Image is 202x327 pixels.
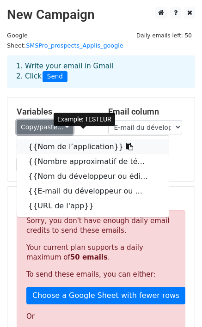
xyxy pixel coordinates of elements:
[26,216,176,236] p: Sorry, you don't have enough daily email credits to send these emails.
[9,61,193,82] div: 1. Write your email in Gmail 2. Click
[17,184,169,199] a: {{E-mail du développeur ou ...
[7,7,195,23] h2: New Campaign
[17,139,169,154] a: {{Nom de l’application}}
[7,32,123,49] small: Google Sheet:
[17,199,169,213] a: {{URL de l'app}}
[26,312,176,321] p: Or
[26,243,176,262] p: Your current plan supports a daily maximum of .
[26,42,123,49] a: SMSPro_prospects_Applis_google
[70,253,108,261] strong: 50 emails
[26,270,176,279] p: To send these emails, you can either:
[17,169,169,184] a: {{Nom du développeur ou édi...
[133,30,195,41] span: Daily emails left: 50
[156,283,202,327] div: Widget de chat
[17,107,94,117] h5: Variables
[43,71,67,82] span: Send
[26,287,185,304] a: Choose a Google Sheet with fewer rows
[133,32,195,39] a: Daily emails left: 50
[17,120,73,134] a: Copy/paste...
[17,154,169,169] a: {{Nombre approximatif de té...
[54,113,115,126] div: Example: TESTEUR
[156,283,202,327] iframe: Chat Widget
[108,107,186,117] h5: Email column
